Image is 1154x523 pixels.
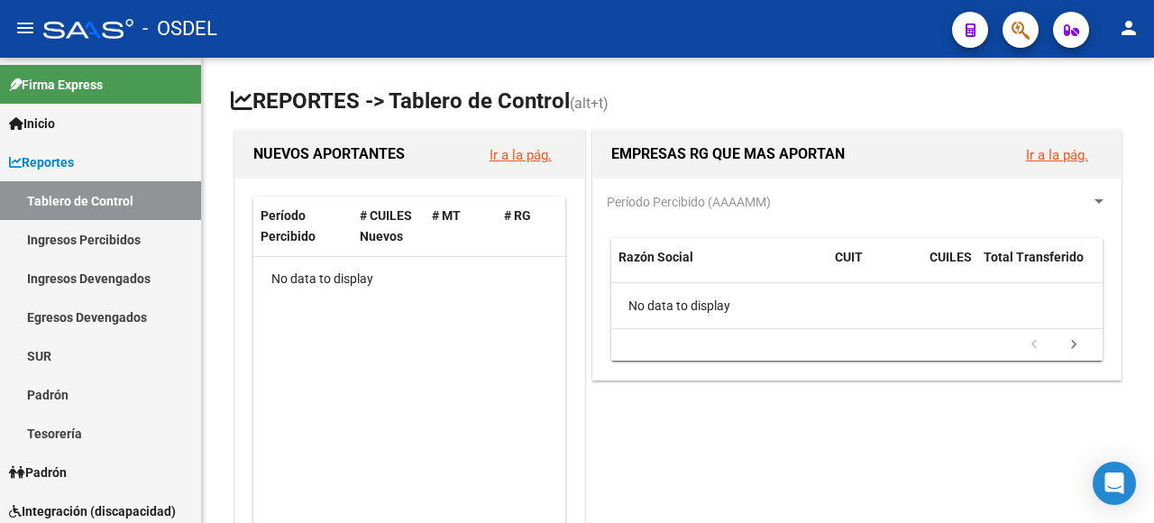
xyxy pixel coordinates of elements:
span: # MT [432,208,461,223]
h1: REPORTES -> Tablero de Control [231,87,1125,118]
div: No data to display [253,257,565,302]
span: Período Percibido [261,208,316,243]
span: Firma Express [9,75,103,95]
span: Razón Social [618,250,693,264]
datatable-header-cell: CUIT [828,238,922,298]
a: go to previous page [1017,335,1051,355]
span: CUILES [930,250,972,264]
mat-icon: person [1118,17,1140,39]
span: # CUILES Nuevos [360,208,412,243]
span: - OSDEL [142,9,217,49]
span: Integración (discapacidad) [9,501,176,521]
datatable-header-cell: # CUILES Nuevos [353,197,425,256]
a: Ir a la pág. [490,147,552,163]
datatable-header-cell: Período Percibido [253,197,353,256]
span: Período Percibido (AAAAMM) [607,195,771,209]
span: NUEVOS APORTANTES [253,145,405,162]
mat-icon: menu [14,17,36,39]
button: Ir a la pág. [1012,138,1103,171]
span: (alt+t) [570,95,609,112]
span: Total Transferido [984,250,1084,264]
span: CUIT [835,250,863,264]
datatable-header-cell: # RG [497,197,569,256]
datatable-header-cell: CUILES [922,238,976,298]
span: Padrón [9,463,67,482]
div: Open Intercom Messenger [1093,462,1136,505]
span: Inicio [9,114,55,133]
button: Ir a la pág. [475,138,566,171]
datatable-header-cell: # MT [425,197,497,256]
a: Ir a la pág. [1026,147,1088,163]
a: go to next page [1057,335,1091,355]
div: No data to display [611,283,1103,328]
datatable-header-cell: Razón Social [611,238,828,298]
span: Reportes [9,152,74,172]
datatable-header-cell: Total Transferido [976,238,1103,298]
span: # RG [504,208,531,223]
span: EMPRESAS RG QUE MAS APORTAN [611,145,845,162]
